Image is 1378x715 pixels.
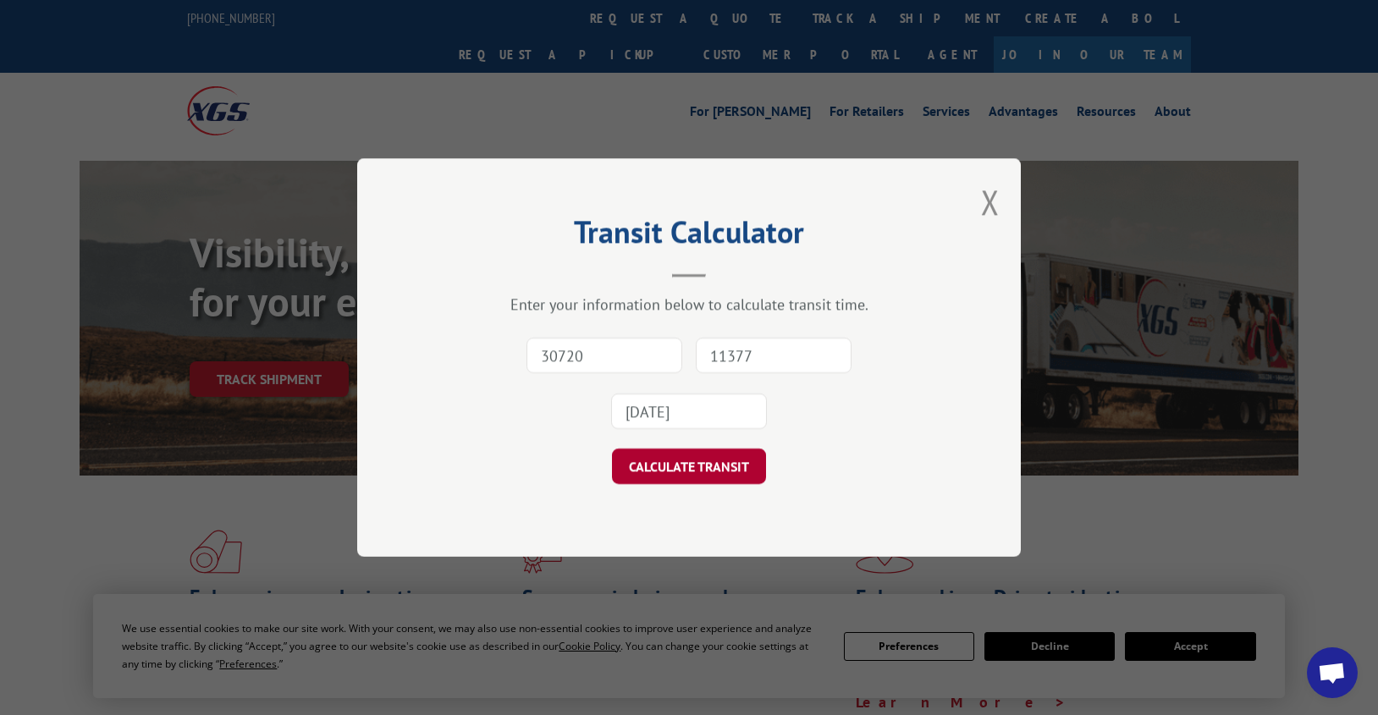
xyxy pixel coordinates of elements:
[612,448,766,484] button: CALCULATE TRANSIT
[981,179,1000,224] button: Close modal
[442,220,936,252] h2: Transit Calculator
[696,338,852,373] input: Dest. Zip
[526,338,682,373] input: Origin Zip
[442,294,936,314] div: Enter your information below to calculate transit time.
[611,393,767,429] input: Tender Date
[1307,647,1358,698] div: Open chat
